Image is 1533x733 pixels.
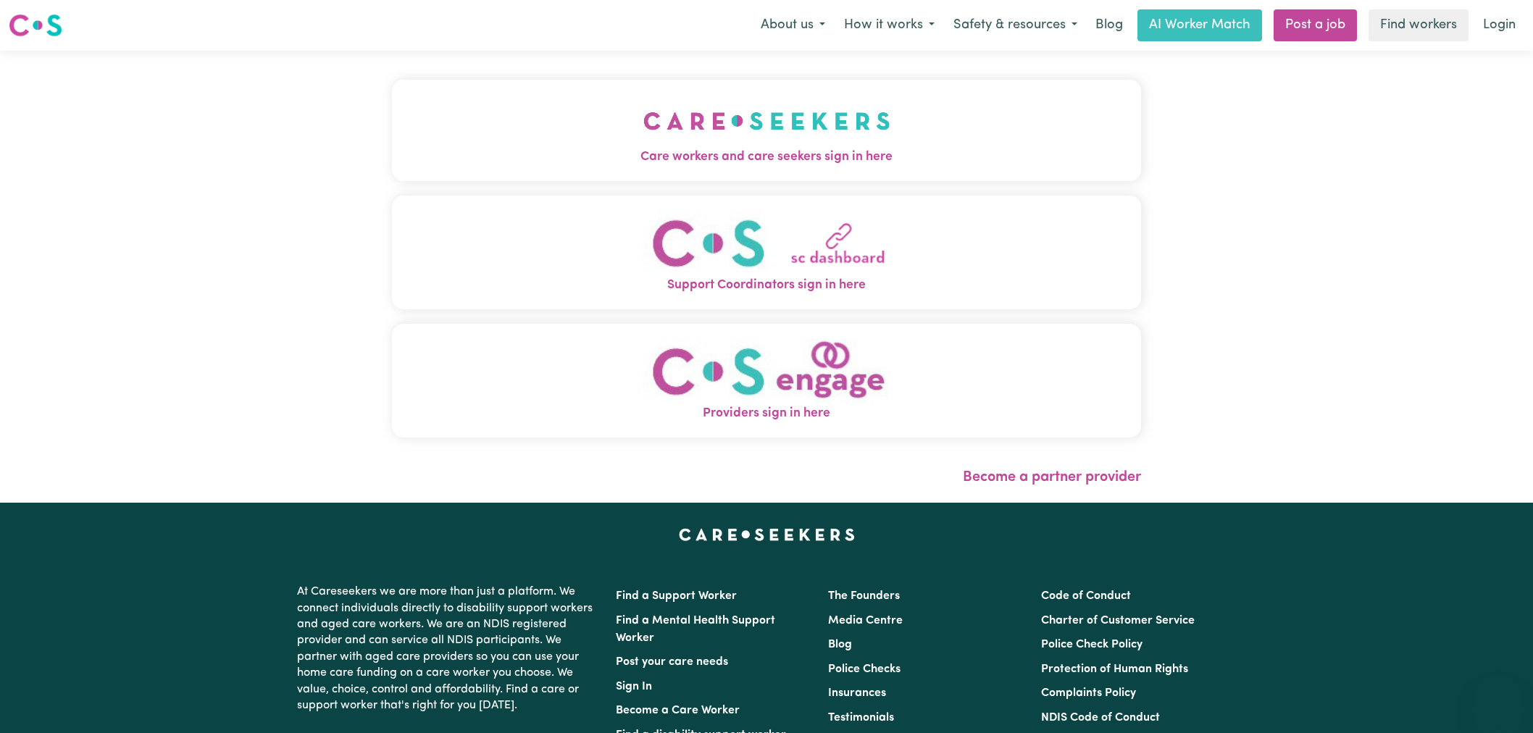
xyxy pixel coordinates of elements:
[392,80,1141,181] button: Care workers and care seekers sign in here
[616,656,728,668] a: Post your care needs
[835,10,944,41] button: How it works
[392,148,1141,167] span: Care workers and care seekers sign in here
[1475,675,1521,721] iframe: Button to launch messaging window
[828,663,901,675] a: Police Checks
[828,687,886,699] a: Insurances
[616,705,740,716] a: Become a Care Worker
[1041,687,1136,699] a: Complaints Policy
[828,590,900,602] a: The Founders
[1041,663,1188,675] a: Protection of Human Rights
[392,196,1141,309] button: Support Coordinators sign in here
[1087,9,1132,41] a: Blog
[751,10,835,41] button: About us
[616,681,652,692] a: Sign In
[392,404,1141,423] span: Providers sign in here
[963,470,1141,485] a: Become a partner provider
[828,615,903,627] a: Media Centre
[9,9,62,42] a: Careseekers logo
[1041,615,1195,627] a: Charter of Customer Service
[828,639,852,650] a: Blog
[297,578,598,719] p: At Careseekers we are more than just a platform. We connect individuals directly to disability su...
[944,10,1087,41] button: Safety & resources
[1369,9,1469,41] a: Find workers
[1137,9,1262,41] a: AI Worker Match
[1041,590,1131,602] a: Code of Conduct
[392,324,1141,437] button: Providers sign in here
[392,276,1141,295] span: Support Coordinators sign in here
[1474,9,1524,41] a: Login
[616,615,775,644] a: Find a Mental Health Support Worker
[828,712,894,724] a: Testimonials
[1041,639,1143,650] a: Police Check Policy
[1041,712,1160,724] a: NDIS Code of Conduct
[1274,9,1357,41] a: Post a job
[9,12,62,38] img: Careseekers logo
[616,590,737,602] a: Find a Support Worker
[679,529,855,540] a: Careseekers home page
